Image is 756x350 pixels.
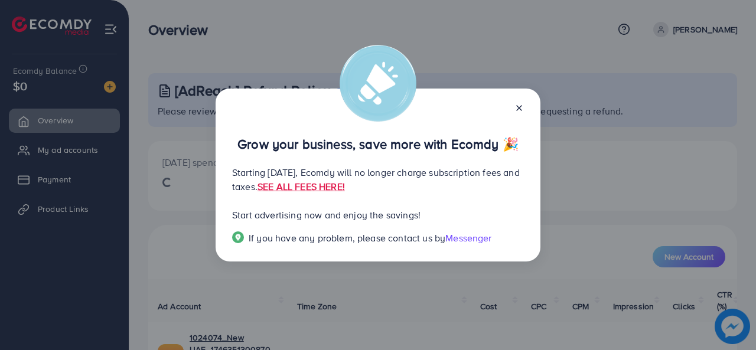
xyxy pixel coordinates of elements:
[232,208,524,222] p: Start advertising now and enjoy the savings!
[258,180,345,193] a: SEE ALL FEES HERE!
[340,45,416,122] img: alert
[249,231,445,244] span: If you have any problem, please contact us by
[232,137,524,151] p: Grow your business, save more with Ecomdy 🎉
[232,231,244,243] img: Popup guide
[232,165,524,194] p: Starting [DATE], Ecomdy will no longer charge subscription fees and taxes.
[445,231,491,244] span: Messenger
